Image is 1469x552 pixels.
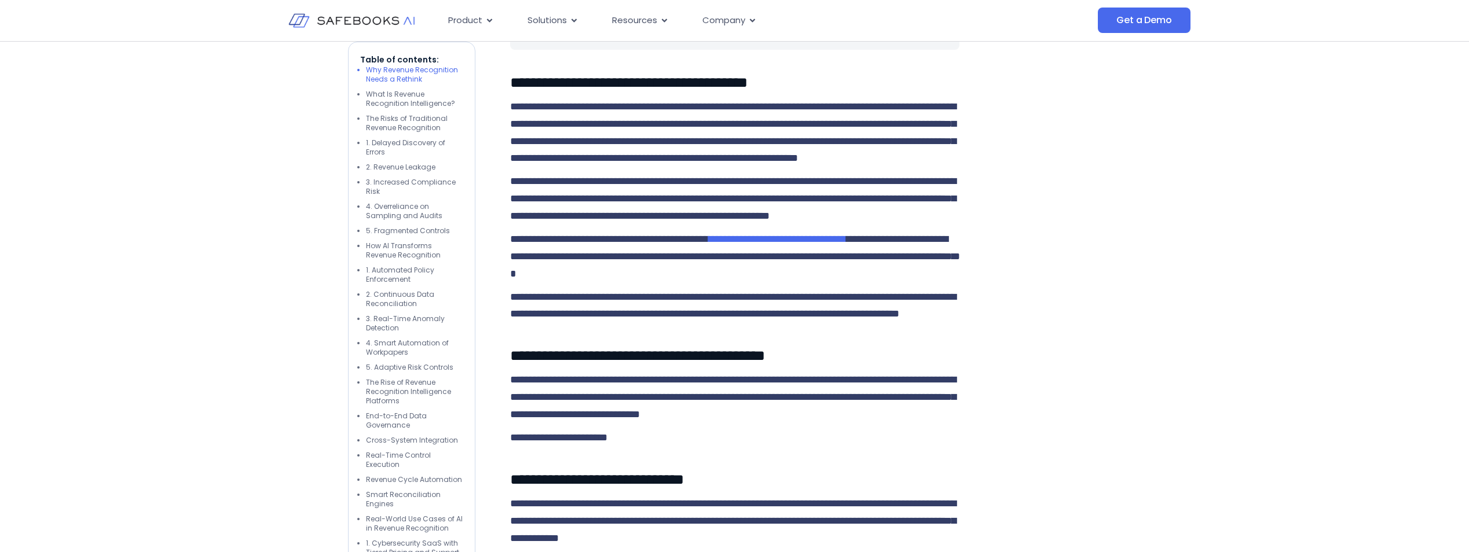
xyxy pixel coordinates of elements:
[366,314,463,333] li: 3. Real-Time Anomaly Detection
[366,178,463,196] li: 3. Increased Compliance Risk
[366,378,463,406] li: The Rise of Revenue Recognition Intelligence Platforms
[366,226,463,235] li: 5. Fragmented Controls
[366,90,463,108] li: What Is Revenue Recognition Intelligence?
[366,451,463,469] li: Real-Time Control Execution
[439,9,982,32] div: Menu Toggle
[366,65,463,84] li: Why Revenue Recognition Needs a Rethink
[702,14,745,27] span: Company
[366,490,463,509] li: Smart Reconciliation Engines
[1116,14,1171,26] span: Get a Demo
[366,202,463,220] li: 4. Overreliance on Sampling and Audits
[448,14,482,27] span: Product
[366,411,463,430] li: End-to-End Data Governance
[612,14,657,27] span: Resources
[366,436,463,445] li: Cross-System Integration
[366,163,463,172] li: 2. Revenue Leakage
[439,9,982,32] nav: Menu
[366,138,463,157] li: 1. Delayed Discovery of Errors
[360,54,463,65] p: Table of contents:
[527,14,567,27] span: Solutions
[1098,8,1190,33] a: Get a Demo
[366,241,463,260] li: How AI Transforms Revenue Recognition
[366,363,463,372] li: 5. Adaptive Risk Controls
[366,475,463,484] li: Revenue Cycle Automation
[366,114,463,133] li: The Risks of Traditional Revenue Recognition
[366,514,463,533] li: Real-World Use Cases of AI in Revenue Recognition
[366,266,463,284] li: 1. Automated Policy Enforcement
[366,338,463,357] li: 4. Smart Automation of Workpapers
[366,290,463,308] li: 2. Continuous Data Reconciliation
